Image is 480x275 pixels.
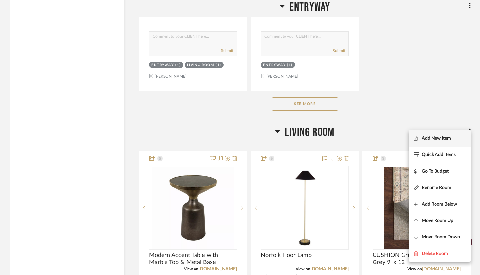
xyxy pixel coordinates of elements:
span: Add Room Below [422,201,457,207]
span: Move Room Down [422,234,460,240]
span: Delete Room [422,251,448,256]
span: Move Room Up [422,218,453,223]
span: Go To Budget [422,168,449,174]
span: Rename Room [422,185,451,190]
span: Quick Add Items [422,152,456,157]
span: Add New Item [422,135,451,141]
